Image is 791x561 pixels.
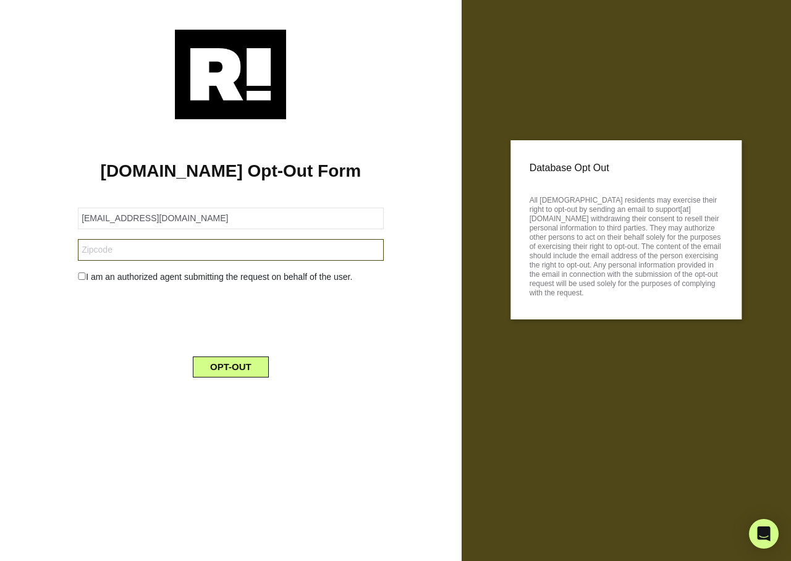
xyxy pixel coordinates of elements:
[69,271,392,284] div: I am an authorized agent submitting the request on behalf of the user.
[78,239,383,261] input: Zipcode
[530,159,723,177] p: Database Opt Out
[175,30,286,119] img: Retention.com
[78,208,383,229] input: Email Address
[137,293,324,342] iframe: reCAPTCHA
[193,356,269,378] button: OPT-OUT
[19,161,443,182] h1: [DOMAIN_NAME] Opt-Out Form
[530,192,723,298] p: All [DEMOGRAPHIC_DATA] residents may exercise their right to opt-out by sending an email to suppo...
[749,519,779,549] div: Open Intercom Messenger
